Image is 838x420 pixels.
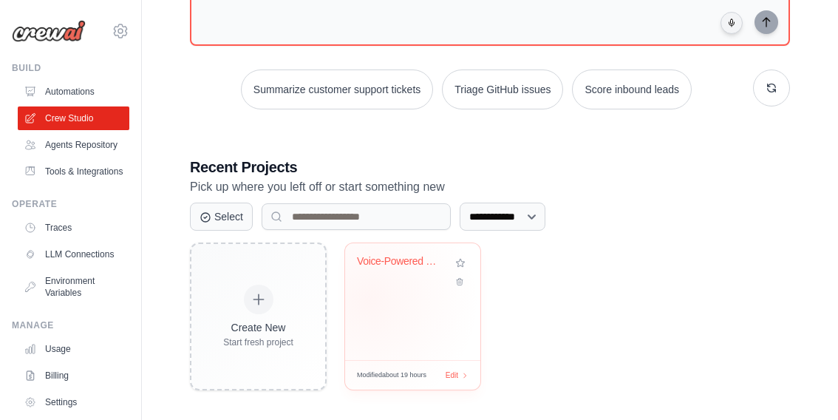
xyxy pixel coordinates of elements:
[18,269,129,305] a: Environment Variables
[223,320,293,335] div: Create New
[452,255,469,271] button: Add to favorites
[18,337,129,361] a: Usage
[12,62,129,74] div: Build
[753,70,790,106] button: Get new suggestions
[18,243,129,266] a: LLM Connections
[18,216,129,240] a: Traces
[190,177,790,197] p: Pick up where you left off or start something new
[18,80,129,104] a: Automations
[18,390,129,414] a: Settings
[721,12,743,34] button: Click to speak your automation idea
[223,336,293,348] div: Start fresh project
[446,370,458,381] span: Edit
[12,20,86,42] img: Logo
[241,70,433,109] button: Summarize customer support tickets
[357,370,426,381] span: Modified about 19 hours
[18,133,129,157] a: Agents Repository
[18,106,129,130] a: Crew Studio
[190,157,790,177] h3: Recent Projects
[18,364,129,387] a: Billing
[452,274,469,289] button: Delete project
[357,255,446,268] div: Voice-Powered RAG Document Query System
[12,198,129,210] div: Operate
[18,160,129,183] a: Tools & Integrations
[12,319,129,331] div: Manage
[572,70,692,109] button: Score inbound leads
[442,70,563,109] button: Triage GitHub issues
[190,203,253,231] button: Select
